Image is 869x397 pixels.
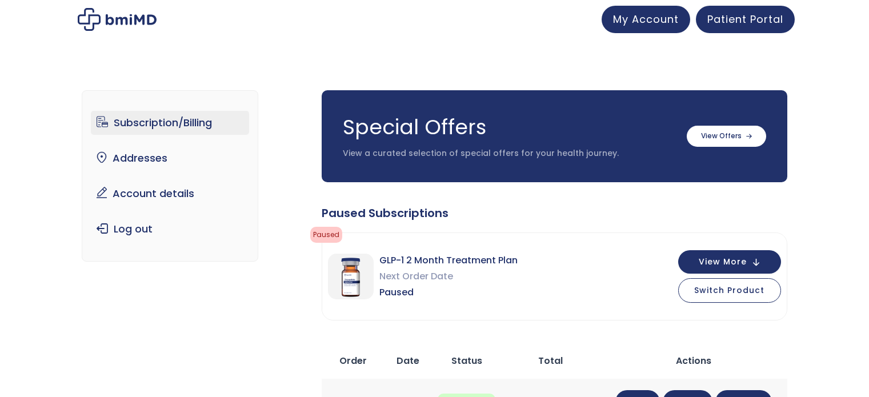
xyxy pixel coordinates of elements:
[538,354,563,367] span: Total
[707,12,783,26] span: Patient Portal
[339,354,367,367] span: Order
[91,111,249,135] a: Subscription/Billing
[699,258,747,266] span: View More
[91,217,249,241] a: Log out
[343,148,675,159] p: View a curated selection of special offers for your health journey.
[613,12,679,26] span: My Account
[397,354,419,367] span: Date
[343,113,675,142] h3: Special Offers
[328,254,374,299] img: GLP-1 2 Month Treatment Plan
[78,8,157,31] img: My account
[694,284,764,296] span: Switch Product
[322,205,787,221] div: Paused Subscriptions
[696,6,795,33] a: Patient Portal
[602,6,690,33] a: My Account
[678,278,781,303] button: Switch Product
[678,250,781,274] button: View More
[91,146,249,170] a: Addresses
[451,354,482,367] span: Status
[310,227,342,243] span: Paused
[91,182,249,206] a: Account details
[82,90,258,262] nav: Account pages
[676,354,711,367] span: Actions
